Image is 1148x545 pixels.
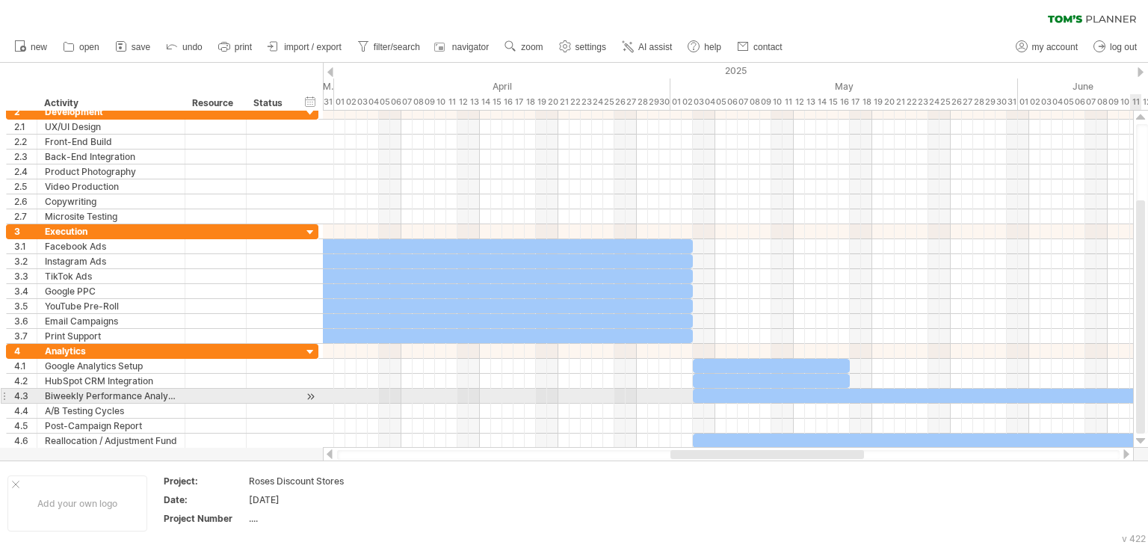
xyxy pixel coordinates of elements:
[14,135,37,149] div: 2.2
[45,254,177,268] div: Instagram Ads
[14,404,37,418] div: 4.4
[14,359,37,373] div: 4.1
[45,284,177,298] div: Google PPC
[1085,94,1096,110] div: Saturday, 7 June 2025
[581,94,592,110] div: Wednesday, 23 April 2025
[45,299,177,313] div: YouTube Pre-Roll
[536,94,547,110] div: Saturday, 19 April 2025
[45,150,177,164] div: Back-End Integration
[7,475,147,532] div: Add your own logo
[345,94,357,110] div: Wednesday, 2 April 2025
[14,179,37,194] div: 2.5
[603,94,614,110] div: Friday, 25 April 2025
[45,389,177,403] div: Biweekly Performance Analysis
[1012,37,1082,57] a: my account
[555,37,611,57] a: settings
[45,239,177,253] div: Facebook Ads
[558,94,570,110] div: Monday, 21 April 2025
[771,94,783,110] div: Saturday, 10 May 2025
[850,94,861,110] div: Saturday, 17 May 2025
[626,94,637,110] div: Sunday, 27 April 2025
[14,164,37,179] div: 2.4
[861,94,872,110] div: Sunday, 18 May 2025
[469,94,480,110] div: Sunday, 13 April 2025
[973,94,984,110] div: Wednesday, 28 May 2025
[215,37,256,57] a: print
[357,94,368,110] div: Thursday, 3 April 2025
[513,94,525,110] div: Thursday, 17 April 2025
[575,42,606,52] span: settings
[14,434,37,448] div: 4.6
[435,94,446,110] div: Thursday, 10 April 2025
[14,105,37,119] div: 2
[917,94,928,110] div: Friday, 23 May 2025
[1090,37,1141,57] a: log out
[14,209,37,224] div: 2.7
[59,37,104,57] a: open
[432,37,493,57] a: navigator
[14,344,37,358] div: 4
[10,37,52,57] a: new
[895,94,906,110] div: Wednesday, 21 May 2025
[501,37,547,57] a: zoom
[827,94,839,110] div: Thursday, 15 May 2025
[805,94,816,110] div: Tuesday, 13 May 2025
[45,434,177,448] div: Reallocation / Adjustment Fund
[1119,94,1130,110] div: Tuesday, 10 June 2025
[525,94,536,110] div: Friday, 18 April 2025
[491,94,502,110] div: Tuesday, 15 April 2025
[45,224,177,238] div: Execution
[334,78,670,94] div: April 2025
[684,37,726,57] a: help
[704,42,721,52] span: help
[951,94,962,110] div: Monday, 26 May 2025
[45,359,177,373] div: Google Analytics Setup
[794,94,805,110] div: Monday, 12 May 2025
[693,94,704,110] div: Saturday, 3 May 2025
[45,120,177,134] div: UX/UI Design
[79,42,99,52] span: open
[1110,42,1137,52] span: log out
[249,493,374,506] div: [DATE]
[1063,94,1074,110] div: Thursday, 5 June 2025
[502,94,513,110] div: Wednesday, 16 April 2025
[1108,94,1119,110] div: Monday, 9 June 2025
[939,94,951,110] div: Sunday, 25 May 2025
[45,314,177,328] div: Email Campaigns
[14,269,37,283] div: 3.3
[452,42,489,52] span: navigator
[45,194,177,209] div: Copywriting
[614,94,626,110] div: Saturday, 26 April 2025
[401,94,413,110] div: Monday, 7 April 2025
[323,94,334,110] div: Monday, 31 March 2025
[14,374,37,388] div: 4.2
[14,284,37,298] div: 3.4
[45,269,177,283] div: TikTok Ads
[45,344,177,358] div: Analytics
[592,94,603,110] div: Thursday, 24 April 2025
[162,37,207,57] a: undo
[715,94,726,110] div: Monday, 5 May 2025
[1007,94,1018,110] div: Saturday, 31 May 2025
[14,299,37,313] div: 3.5
[182,42,203,52] span: undo
[753,42,783,52] span: contact
[749,94,760,110] div: Thursday, 8 May 2025
[570,94,581,110] div: Tuesday, 22 April 2025
[31,42,47,52] span: new
[521,42,543,52] span: zoom
[839,94,850,110] div: Friday, 16 May 2025
[682,94,693,110] div: Friday, 2 May 2025
[638,42,672,52] span: AI assist
[379,94,390,110] div: Saturday, 5 April 2025
[45,105,177,119] div: Development
[374,42,420,52] span: filter/search
[872,94,883,110] div: Monday, 19 May 2025
[390,94,401,110] div: Sunday, 6 April 2025
[334,94,345,110] div: Tuesday, 1 April 2025
[704,94,715,110] div: Sunday, 4 May 2025
[547,94,558,110] div: Sunday, 20 April 2025
[1040,94,1052,110] div: Tuesday, 3 June 2025
[413,94,424,110] div: Tuesday, 8 April 2025
[14,314,37,328] div: 3.6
